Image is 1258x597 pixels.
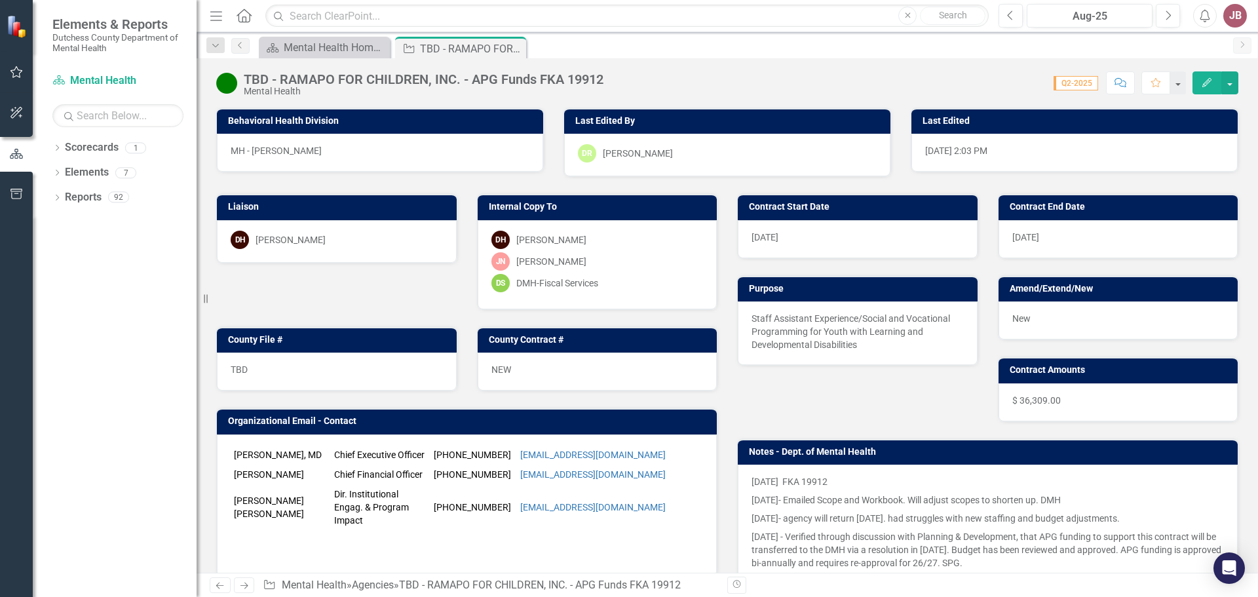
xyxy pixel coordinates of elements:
[1223,4,1247,28] button: JB
[752,312,964,351] p: Staff Assistant Experience/Social and Vocational Programming for Youth with Learning and Developm...
[752,232,778,242] span: [DATE]
[491,231,510,249] div: DH
[262,39,387,56] a: Mental Health Home Page
[752,528,1224,572] p: [DATE] - Verified through discussion with Planning & Development, that APG funding to support thi...
[1010,202,1232,212] h3: Contract End Date
[265,5,989,28] input: Search ClearPoint...
[52,104,183,127] input: Search Below...
[516,255,586,268] div: [PERSON_NAME]
[911,134,1238,172] div: [DATE] 2:03 PM
[1054,76,1098,90] span: Q2-2025
[491,274,510,292] div: DS
[231,465,331,484] td: [PERSON_NAME]
[430,484,517,530] td: [PHONE_NUMBER]
[284,39,387,56] div: Mental Health Home Page
[52,16,183,32] span: Elements & Reports
[575,116,884,126] h3: Last Edited By
[1012,395,1061,406] span: $ 36,309.00
[352,579,394,591] a: Agencies
[578,144,596,163] div: DR
[420,41,523,57] div: TBD - RAMAPO FOR CHILDREN, INC. - APG Funds FKA 19912
[923,116,1231,126] h3: Last Edited
[752,509,1224,528] p: [DATE]- agency will return [DATE]. had struggles with new staffing and budget adjustments.
[231,145,322,156] span: MH - [PERSON_NAME]
[65,190,102,205] a: Reports
[1010,365,1232,375] h3: Contract Amounts
[331,465,430,484] td: Chief Financial Officer
[216,73,237,94] img: Active
[228,416,710,426] h3: Organizational Email - Contact
[430,445,517,465] td: [PHONE_NUMBER]
[331,445,430,465] td: Chief Executive Officer
[430,465,517,484] td: [PHONE_NUMBER]
[752,491,1224,509] p: [DATE]- Emailed Scope and Workbook. Will adjust scopes to shorten up. DMH
[491,364,511,375] span: NEW
[231,364,248,375] span: TBD
[399,579,681,591] div: TBD - RAMAPO FOR CHILDREN, INC. - APG Funds FKA 19912
[244,72,603,87] div: TBD - RAMAPO FOR CHILDREN, INC. - APG Funds FKA 19912
[520,469,666,480] a: [EMAIL_ADDRESS][DOMAIN_NAME]
[752,475,1224,491] p: [DATE] FKA 19912
[1213,552,1245,584] div: Open Intercom Messenger
[228,202,450,212] h3: Liaison
[749,447,1231,457] h3: Notes - Dept. of Mental Health
[231,231,249,249] div: DH
[520,502,666,512] a: [EMAIL_ADDRESS][DOMAIN_NAME]
[489,202,711,212] h3: Internal Copy To
[7,15,29,38] img: ClearPoint Strategy
[489,335,711,345] h3: County Contract #
[516,277,598,290] div: DMH-Fiscal Services
[749,202,971,212] h3: Contract Start Date
[1012,232,1039,242] span: [DATE]
[52,73,183,88] a: Mental Health
[1010,284,1232,294] h3: Amend/Extend/New
[749,284,971,294] h3: Purpose
[752,572,1224,590] p: [DATE] - Outcomes adjusted in workbook for clarity. Legislature approved resolution.
[256,233,326,246] div: [PERSON_NAME]
[108,192,129,203] div: 92
[939,10,967,20] span: Search
[231,484,331,530] td: [PERSON_NAME] [PERSON_NAME]
[65,140,119,155] a: Scorecards
[491,252,510,271] div: JN
[115,167,136,178] div: 7
[520,450,666,460] a: [EMAIL_ADDRESS][DOMAIN_NAME]
[65,165,109,180] a: Elements
[603,147,673,160] div: [PERSON_NAME]
[1027,4,1153,28] button: Aug-25
[331,484,430,530] td: Dir. Institutional Engag. & Program Impact
[263,578,717,593] div: » »
[282,579,347,591] a: Mental Health
[516,233,586,246] div: [PERSON_NAME]
[244,87,603,96] div: Mental Health
[228,116,537,126] h3: Behavioral Health Division
[52,32,183,54] small: Dutchess County Department of Mental Health
[920,7,985,25] button: Search
[228,335,450,345] h3: County File #
[125,142,146,153] div: 1
[1031,9,1148,24] div: Aug-25
[231,445,331,465] td: [PERSON_NAME], MD
[1012,313,1031,324] span: New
